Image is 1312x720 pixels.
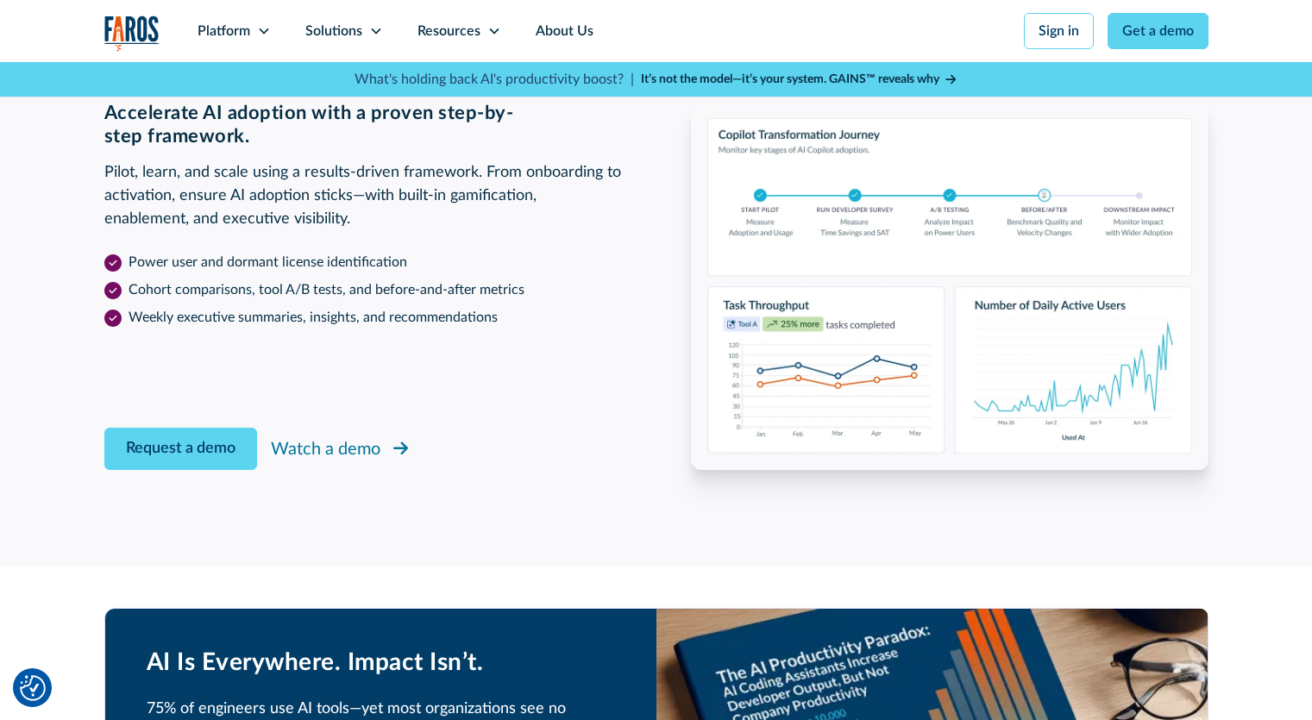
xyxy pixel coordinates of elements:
[104,161,622,231] p: Pilot, learn, and scale using a results-driven framework. From onboarding to activation, ensure A...
[271,436,380,462] div: Watch a demo
[355,69,634,90] p: What's holding back AI's productivity boost? |
[1108,13,1208,49] a: Get a demo
[305,21,362,41] div: Solutions
[1024,13,1094,49] a: Sign in
[198,21,250,41] div: Platform
[271,433,411,466] a: Watch a demo
[104,279,622,300] li: Cohort comparisons, tool A/B tests, and before-and-after metrics
[104,102,622,147] h3: Accelerate AI adoption with a proven step-by-step framework.
[20,675,46,701] img: Revisit consent button
[147,648,615,678] h2: AI Is Everywhere. Impact Isn’t.
[20,675,46,701] button: Cookie Settings
[104,16,160,51] a: home
[104,307,622,328] li: Weekly executive summaries, insights, and recommendations
[641,73,939,85] strong: It’s not the model—it’s your system. GAINS™ reveals why
[104,16,160,51] img: Logo of the analytics and reporting company Faros.
[641,71,958,89] a: It’s not the model—it’s your system. GAINS™ reveals why
[417,21,480,41] div: Resources
[104,428,257,470] a: Request a demo
[104,252,622,272] li: Power user and dormant license identification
